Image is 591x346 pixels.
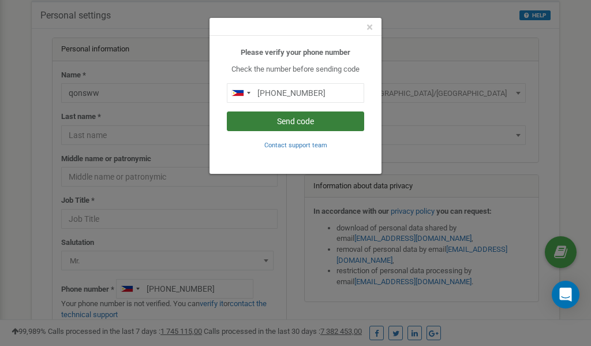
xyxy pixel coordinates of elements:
[227,64,364,75] p: Check the number before sending code
[227,111,364,131] button: Send code
[227,83,364,103] input: 0905 123 4567
[241,48,350,57] b: Please verify your phone number
[366,20,373,34] span: ×
[366,21,373,34] button: Close
[264,142,327,149] small: Contact support team
[227,84,254,102] div: Telephone country code
[552,281,579,308] div: Open Intercom Messenger
[264,140,327,149] a: Contact support team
